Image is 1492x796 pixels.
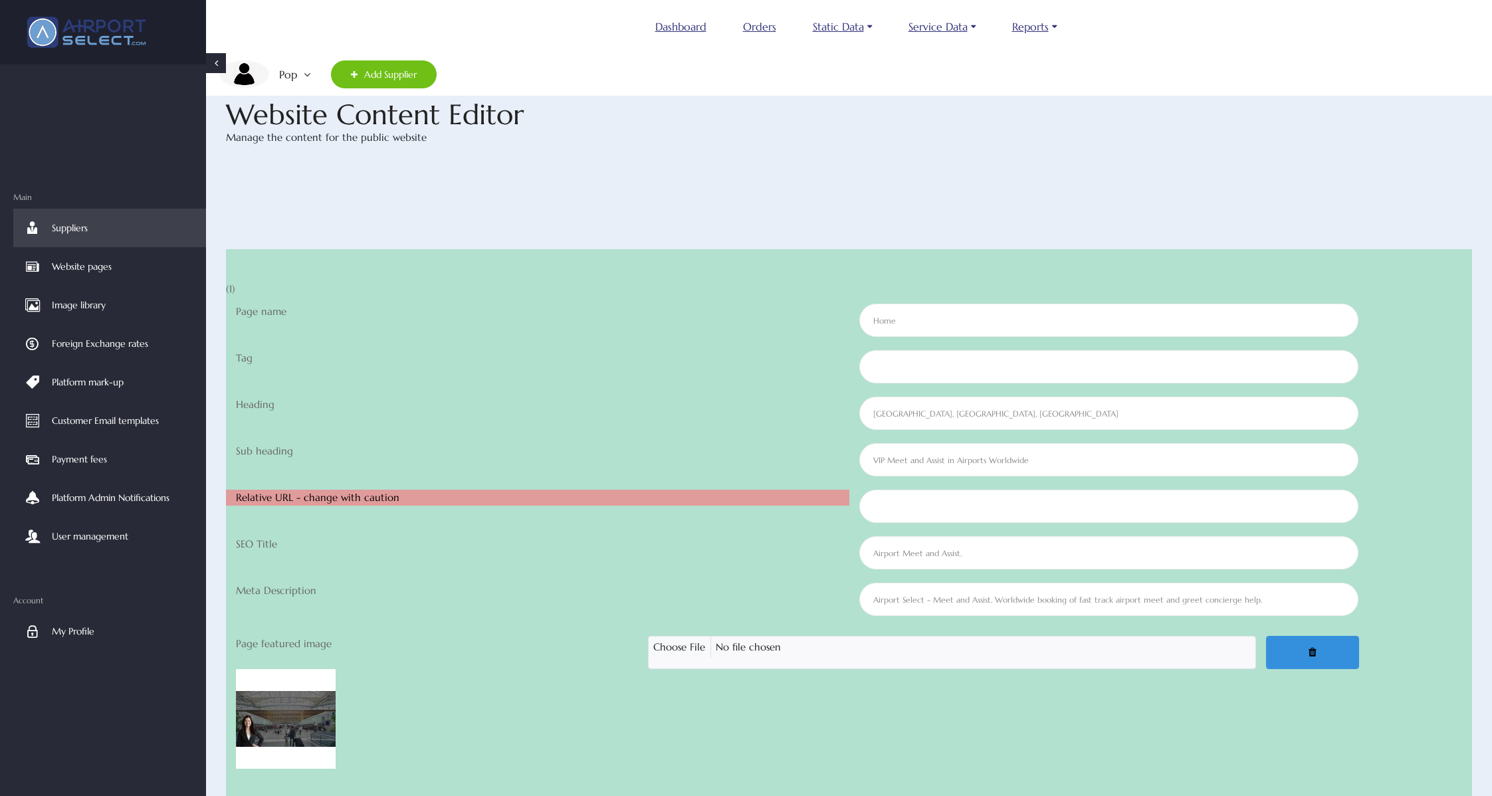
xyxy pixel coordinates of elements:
span: Foreign Exchange rates [52,324,148,363]
span: My Profile [52,612,94,650]
a: Orders [743,17,776,37]
span: Main [13,192,206,202]
label: Relative URL - change with caution [226,490,849,506]
a: Platform mark-up [13,363,206,401]
label: Meta Description [226,583,849,599]
a: Service data [908,17,976,37]
span: Website pages [52,247,112,286]
span: User management [52,517,128,555]
a: Add Supplier [330,60,437,89]
a: Dashboard [655,17,706,37]
span: Platform mark-up [52,363,124,401]
h1: Website Content Editor [226,100,1472,130]
img: Airport-Select01-HomeSFOAirport-Entrance21920x1080-150x150.jpg [236,669,336,769]
a: Suppliers [13,209,206,247]
span: Suppliers [52,209,88,247]
img: image description [219,60,269,88]
a: Foreign Exchange rates [13,324,206,363]
span: Customer Email templates [52,401,159,440]
span: Add Supplier [358,60,417,88]
a: Website pages [13,247,206,286]
span: Platform Admin Notifications [52,478,169,517]
a: User management [13,517,206,555]
span: Account [13,595,206,605]
label: (1) [226,281,235,297]
a: Customer Email templates [13,401,206,440]
em: Pop [269,60,304,88]
a: My Profile [13,612,206,650]
span: Image library [52,286,106,324]
img: company logo here [20,10,153,54]
label: SEO Title [226,536,849,552]
p: Manage the content for the public website [226,130,1472,146]
a: image description Pop [219,60,310,88]
label: Tag [226,350,849,366]
a: Payment fees [13,440,206,478]
a: Reports [1012,17,1057,37]
label: Page name [226,304,849,320]
a: Static data [813,17,872,37]
label: Page featured image [231,636,643,662]
label: Sub heading [226,443,849,459]
span: Payment fees [52,440,107,478]
a: Platform Admin Notifications [13,478,206,517]
a: Image library [13,286,206,324]
label: Heading [226,397,849,413]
